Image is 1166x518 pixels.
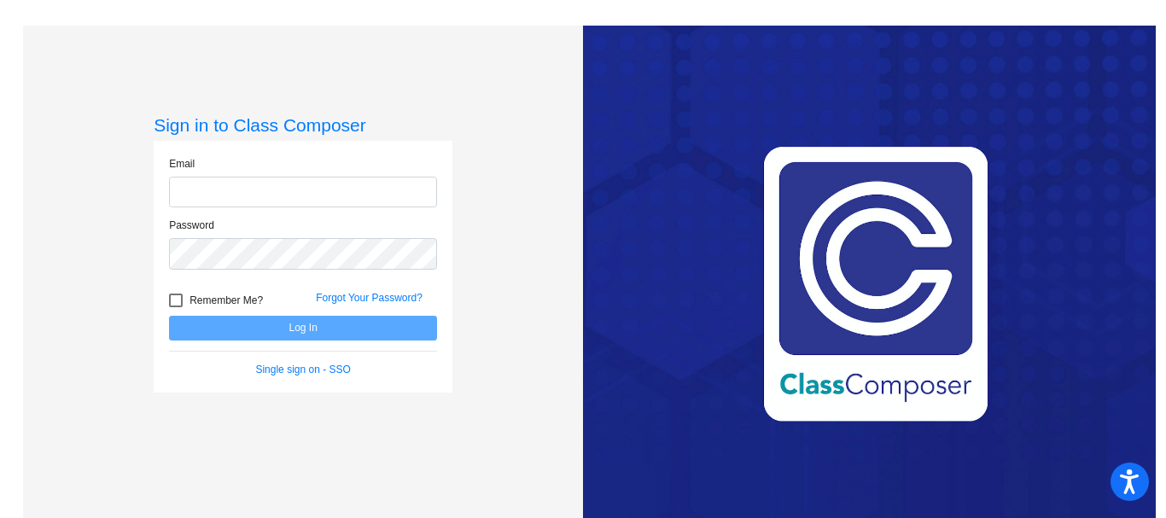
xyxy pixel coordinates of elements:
label: Password [169,218,214,233]
button: Log In [169,316,437,340]
label: Email [169,156,195,172]
a: Forgot Your Password? [316,292,423,304]
a: Single sign on - SSO [255,364,350,375]
span: Remember Me? [189,290,263,311]
h3: Sign in to Class Composer [154,114,452,136]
